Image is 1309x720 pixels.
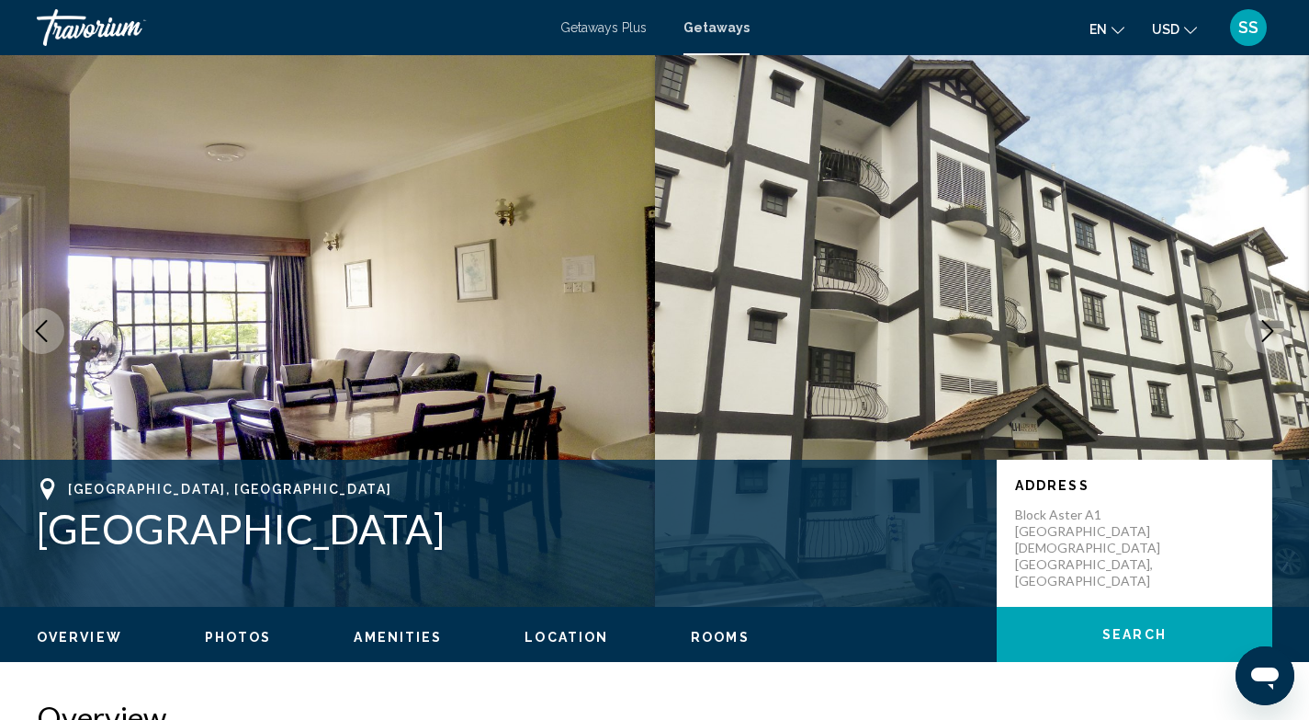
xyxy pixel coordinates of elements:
[354,629,442,646] button: Amenities
[683,20,750,35] a: Getaways
[525,630,608,645] span: Location
[37,505,978,553] h1: [GEOGRAPHIC_DATA]
[1236,646,1294,705] iframe: Кнопка запуска окна обмена сообщениями
[1089,16,1124,42] button: Change language
[1152,22,1179,37] span: USD
[1224,8,1272,47] button: User Menu
[1102,628,1167,643] span: Search
[1015,507,1162,589] p: Block Aster A1 [GEOGRAPHIC_DATA][DEMOGRAPHIC_DATA] [GEOGRAPHIC_DATA], [GEOGRAPHIC_DATA]
[18,308,64,354] button: Previous image
[1238,18,1258,37] span: SS
[354,630,442,645] span: Amenities
[560,20,647,35] a: Getaways Plus
[205,629,272,646] button: Photos
[1245,308,1291,354] button: Next image
[205,630,272,645] span: Photos
[37,630,122,645] span: Overview
[691,629,750,646] button: Rooms
[37,9,542,46] a: Travorium
[1015,478,1254,493] p: Address
[1089,22,1107,37] span: en
[525,629,608,646] button: Location
[997,607,1272,662] button: Search
[68,482,391,497] span: [GEOGRAPHIC_DATA], [GEOGRAPHIC_DATA]
[37,629,122,646] button: Overview
[1152,16,1197,42] button: Change currency
[691,630,750,645] span: Rooms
